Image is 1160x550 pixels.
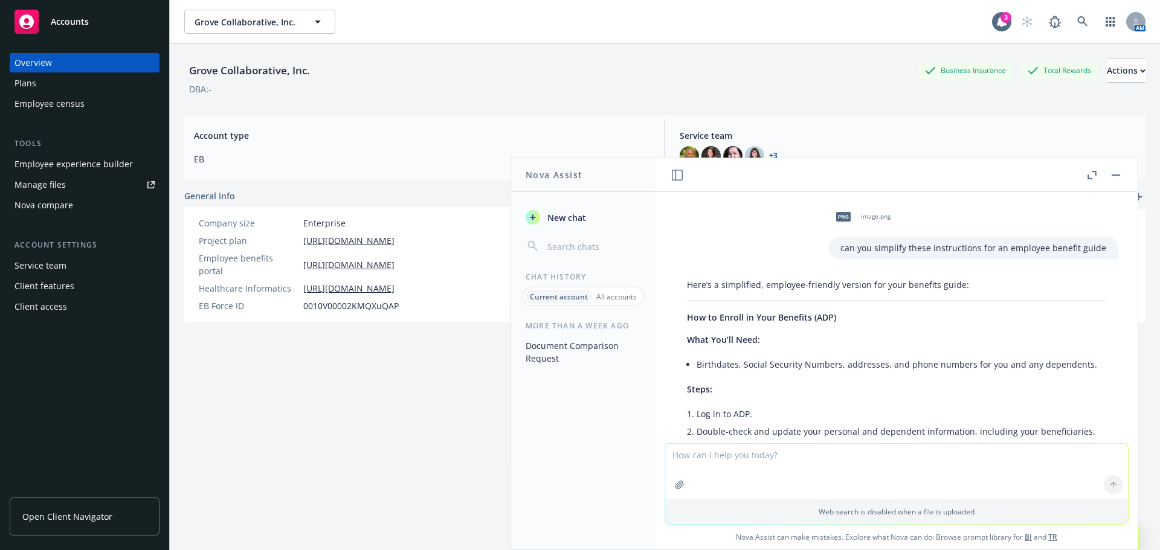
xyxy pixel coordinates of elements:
[194,153,650,165] span: EB
[10,196,159,215] a: Nova compare
[303,217,346,229] span: Enterprise
[184,63,315,78] div: Grove Collaborative, Inc.
[10,94,159,114] a: Employee census
[660,525,1133,549] span: Nova Assist can make mistakes. Explore what Nova can do: Browse prompt library for and
[769,152,778,159] a: +3
[596,292,637,302] p: All accounts
[10,239,159,251] div: Account settings
[511,321,656,331] div: More than a week ago
[1107,59,1145,83] button: Actions
[303,282,395,295] a: [URL][DOMAIN_NAME]
[14,297,67,316] div: Client access
[189,83,211,95] div: DBA: -
[687,334,760,345] span: What You’ll Need:
[1025,532,1032,542] a: BI
[526,168,582,181] h1: Nova Assist
[511,272,656,282] div: Chat History
[1131,190,1145,204] a: add
[199,234,298,247] div: Project plan
[10,74,159,93] a: Plans
[14,196,73,215] div: Nova compare
[687,312,836,323] span: How to Enroll in Your Benefits (ADP)
[10,138,159,150] div: Tools
[10,297,159,316] a: Client access
[1107,59,1145,82] div: Actions
[1048,532,1057,542] a: TR
[194,129,650,142] span: Account type
[51,17,89,27] span: Accounts
[14,277,74,296] div: Client features
[701,146,721,165] img: photo
[303,258,395,271] a: [URL][DOMAIN_NAME]
[303,234,395,247] a: [URL][DOMAIN_NAME]
[10,277,159,296] a: Client features
[545,211,586,224] span: New chat
[14,256,66,275] div: Service team
[14,53,52,72] div: Overview
[680,146,699,165] img: photo
[828,202,893,232] div: pngimage.png
[184,10,335,34] button: Grove Collaborative, Inc.
[10,256,159,275] a: Service team
[10,155,159,174] a: Employee experience builder
[723,146,743,165] img: photo
[195,16,299,28] span: Grove Collaborative, Inc.
[919,63,1012,78] div: Business Insurance
[22,510,112,523] span: Open Client Navigator
[1000,12,1011,23] div: 3
[697,356,1106,373] li: Birthdates, Social Security Numbers, addresses, and phone numbers for you and any dependents.
[14,94,85,114] div: Employee census
[1098,10,1123,34] a: Switch app
[1043,10,1067,34] a: Report a Bug
[687,278,1106,291] p: Here’s a simplified, employee-friendly version for your benefits guide:
[199,217,298,229] div: Company size
[184,190,235,202] span: General info
[836,212,851,221] span: png
[1015,10,1039,34] a: Start snowing
[697,440,1106,493] li: Compare plans:
[199,252,298,277] div: Employee benefits portal
[672,507,1121,517] p: Web search is disabled when a file is uploaded
[680,129,1136,142] span: Service team
[1071,10,1095,34] a: Search
[687,383,712,395] span: Steps:
[745,146,764,165] img: photo
[697,405,1106,423] li: Log in to ADP.
[199,282,298,295] div: Healthcare Informatics
[1022,63,1097,78] div: Total Rewards
[10,175,159,194] a: Manage files
[840,241,1106,254] p: can you simplify these instructions for an employee benefit guide
[10,53,159,72] a: Overview
[199,299,298,312] div: EB Force ID
[521,336,646,368] button: Document Comparison Request
[697,423,1106,440] li: Double-check and update your personal and dependent information, including your beneficiaries.
[545,238,641,255] input: Search chats
[530,292,588,302] p: Current account
[861,213,891,220] span: image.png
[14,74,36,93] div: Plans
[10,5,159,39] a: Accounts
[14,175,66,194] div: Manage files
[303,299,399,312] span: 0010V00002KMQXuQAP
[14,155,133,174] div: Employee experience builder
[521,206,646,228] button: New chat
